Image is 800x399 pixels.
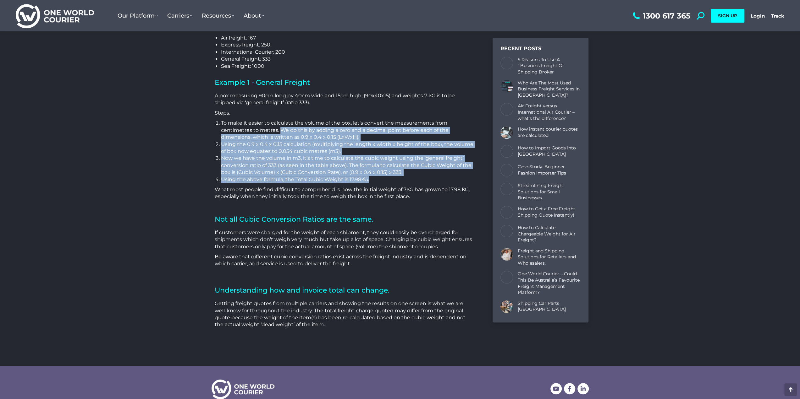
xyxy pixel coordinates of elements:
[244,12,264,19] span: About
[215,300,474,328] p: Getting freight quotes from multiple carriers and showing the results on one screen is what we ar...
[718,13,737,19] span: SIGN UP
[518,248,581,267] a: Freight and Shipping Solutions for Retailers and Wholesalers.
[518,126,581,138] a: How instant courier quotes are calculated
[500,248,513,261] a: Post image
[711,9,744,23] a: SIGN UP
[518,145,581,157] a: How to Import Goods Into [GEOGRAPHIC_DATA]
[221,41,474,48] li: Express freight: 250
[239,6,269,25] a: About
[167,12,192,19] span: Carriers
[500,206,513,218] a: Post image
[500,164,513,176] a: Post image
[215,216,474,223] h2: Not all Cubic Conversion Ratios are the same.
[500,145,513,158] a: Post image
[500,80,513,93] a: Post image
[500,183,513,195] a: Post image
[500,300,513,313] a: Post image
[215,79,474,86] h2: Example 1 - General Freight
[500,103,513,116] a: Post image
[518,164,581,176] a: Case Study: Beginner Fashion Importer Tips
[771,13,784,19] a: Track
[221,49,474,56] li: International Courier: 200
[221,63,474,70] li: Sea Freight: 1000
[215,186,474,200] div: What most people find difficult to comprehend is how the initial weight of 7KG has grown to 17.98...
[215,110,474,116] p: Steps.
[202,12,234,19] span: Resources
[221,56,474,62] li: General Freight: 333
[518,225,581,243] a: How to Calculate Chargeable Weight for Air Freight?
[518,80,581,99] a: Who Are The Most Used Business Freight Services in [GEOGRAPHIC_DATA]?
[221,35,474,41] li: Air freight: 167
[518,103,581,121] a: Air Freight versus International Air Courier – what’s the difference?
[518,300,581,313] a: Shipping Car Parts [GEOGRAPHIC_DATA]
[163,6,197,25] a: Carriers
[518,206,581,218] a: How to Get a Free Freight Shipping Quote Instantly!
[113,6,163,25] a: Our Platform
[215,287,474,294] h2: Understanding how and invoice total can change.
[518,271,581,295] a: One World Courier – Could This Be Australia’s Favourite Freight Management Platform?
[215,229,474,250] p: If customers were charged for the weight of each shipment, they could easily be overcharged for s...
[221,155,474,176] li: Now we have the volume in m3, it’s time to calculate the cubic weight using the ‘general freight’...
[500,225,513,237] a: Post image
[221,141,474,155] li: Using the 0.9 x 0.4 x 0.15 calculation (multiplying the length x width x height of the box), the ...
[221,176,474,183] li: Using the above formula, the Total Cubic Weight is 17.98KG.
[631,12,690,20] a: 1300 617 365
[16,3,94,29] img: One World Courier
[500,57,513,69] a: Post image
[197,6,239,25] a: Resources
[215,92,474,106] p: A box measuring 90cm long by 40cm wide and 15cm high, (90x40x15) and weights 7 KG is to be shippe...
[500,46,581,52] div: Recent Posts
[500,126,513,139] a: Post image
[518,183,581,201] a: Streamlining Freight Solutions for Small Businesses
[518,57,581,75] a: 5 Reasons To Use A `Business Freight Or Shipping Broker
[221,120,474,141] li: To make it easier to calculate the volume of the box, let’s convert the measurements from centime...
[500,271,513,283] a: Post image
[751,13,765,19] a: Login
[118,12,158,19] span: Our Platform
[215,253,474,267] p: Be aware that different cubic conversion ratios exist across the freight industry and is dependen...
